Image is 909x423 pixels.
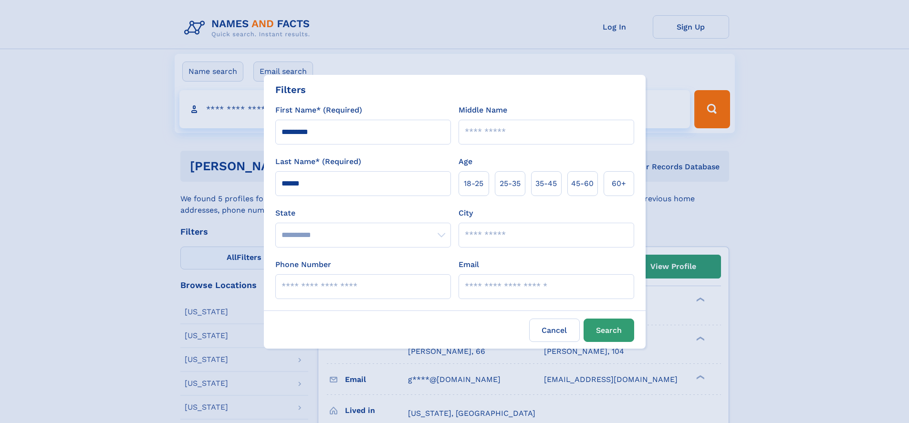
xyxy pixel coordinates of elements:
[535,178,557,189] span: 35‑45
[275,207,451,219] label: State
[275,104,362,116] label: First Name* (Required)
[584,319,634,342] button: Search
[459,207,473,219] label: City
[275,156,361,167] label: Last Name* (Required)
[464,178,483,189] span: 18‑25
[275,259,331,270] label: Phone Number
[275,83,306,97] div: Filters
[571,178,594,189] span: 45‑60
[500,178,521,189] span: 25‑35
[612,178,626,189] span: 60+
[459,259,479,270] label: Email
[529,319,580,342] label: Cancel
[459,156,472,167] label: Age
[459,104,507,116] label: Middle Name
